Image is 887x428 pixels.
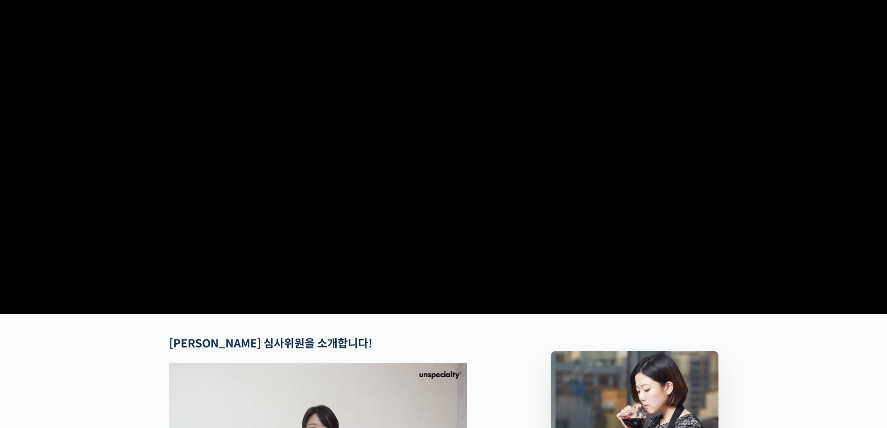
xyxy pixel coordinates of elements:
h2: ! [169,337,501,351]
span: 설정 [144,309,155,317]
span: 대화 [85,310,96,317]
a: 대화 [61,295,120,319]
a: 설정 [120,295,179,319]
span: 홈 [29,309,35,317]
strong: [PERSON_NAME] 심사위원을 소개합니다 [169,337,368,351]
a: 홈 [3,295,61,319]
